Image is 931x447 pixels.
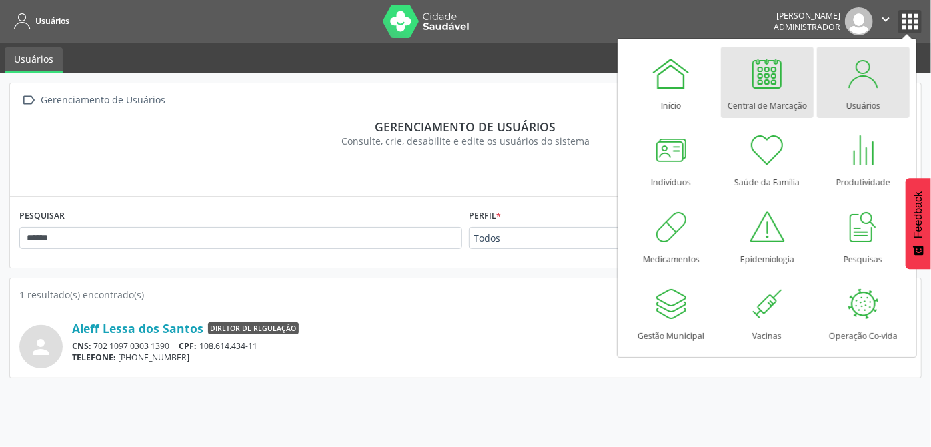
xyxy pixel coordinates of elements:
a: Aleff Lessa dos Santos [72,321,203,336]
span: Administrador [774,21,840,33]
div: [PHONE_NUMBER] [72,352,712,363]
a: Gestão Municipal [625,277,718,348]
a: Medicamentos [625,200,718,272]
a: Indivíduos [625,123,718,195]
span: CNS: [72,340,91,352]
span: Usuários [35,15,69,27]
a: Pesquisas [817,200,910,272]
a:  Gerenciamento de Usuários [19,91,168,110]
label: PESQUISAR [19,206,65,227]
div: Consulte, crie, desabilite e edite os usuários do sistema [29,134,902,148]
button: Feedback - Mostrar pesquisa [906,178,931,269]
span: Todos [474,232,660,245]
i: person [29,335,53,359]
a: Usuários [9,10,69,32]
i:  [19,91,39,110]
div: 1 resultado(s) encontrado(s) [19,288,912,302]
a: Central de Marcação [721,47,814,118]
a: Saúde da Família [721,123,814,195]
a: Vacinas [721,277,814,348]
a: Início [625,47,718,118]
label: Perfil [469,206,501,227]
a: Operação Co-vida [817,277,910,348]
a: Usuários [5,47,63,73]
a: Produtividade [817,123,910,195]
button: apps [898,10,922,33]
img: img [845,7,873,35]
a: Usuários [817,47,910,118]
div: 702 1097 0303 1390 108.614.434-11 [72,340,712,352]
div: Gerenciamento de usuários [29,119,902,134]
div: Gerenciamento de Usuários [39,91,168,110]
i:  [878,12,893,27]
button:  [873,7,898,35]
span: TELEFONE: [72,352,116,363]
span: Feedback [912,191,924,238]
a: Epidemiologia [721,200,814,272]
div: [PERSON_NAME] [774,10,840,21]
span: CPF: [179,340,197,352]
span: Diretor de regulação [208,322,299,334]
